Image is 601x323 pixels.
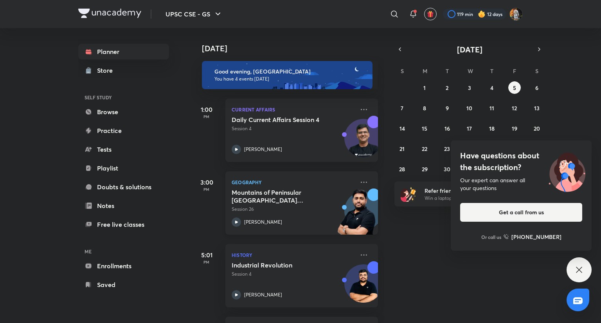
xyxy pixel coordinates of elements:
abbr: September 17, 2025 [467,125,472,132]
a: Doubts & solutions [78,179,169,195]
abbr: September 15, 2025 [422,125,427,132]
p: History [232,250,354,260]
abbr: September 7, 2025 [401,104,403,112]
button: September 11, 2025 [486,102,498,114]
p: [PERSON_NAME] [244,291,282,298]
a: Planner [78,44,169,59]
button: September 2, 2025 [441,81,453,94]
abbr: September 1, 2025 [423,84,426,92]
button: September 1, 2025 [418,81,431,94]
button: September 12, 2025 [508,102,521,114]
abbr: September 6, 2025 [535,84,538,92]
p: Current Affairs [232,105,354,114]
button: September 8, 2025 [418,102,431,114]
p: [PERSON_NAME] [244,219,282,226]
button: September 9, 2025 [441,102,453,114]
button: September 13, 2025 [531,102,543,114]
button: avatar [424,8,437,20]
a: Store [78,63,169,78]
abbr: September 30, 2025 [444,165,450,173]
a: Company Logo [78,9,141,20]
button: September 7, 2025 [396,102,408,114]
abbr: September 3, 2025 [468,84,471,92]
abbr: September 9, 2025 [446,104,449,112]
p: Session 4 [232,125,354,132]
abbr: September 2, 2025 [446,84,448,92]
h6: ME [78,245,169,258]
img: Company Logo [78,9,141,18]
h5: Industrial Revolution [232,261,329,269]
button: September 30, 2025 [441,163,453,175]
img: Avatar [345,123,382,161]
abbr: September 11, 2025 [489,104,494,112]
h4: [DATE] [202,44,386,53]
img: ttu_illustration_new.svg [542,150,592,192]
h5: 5:01 [191,250,222,260]
p: Session 4 [232,271,354,278]
h6: [PHONE_NUMBER] [511,233,561,241]
h4: Have questions about the subscription? [460,150,582,173]
button: September 14, 2025 [396,122,408,135]
button: September 29, 2025 [418,163,431,175]
a: Browse [78,104,169,120]
abbr: Tuesday [446,67,449,75]
button: September 10, 2025 [463,102,476,114]
abbr: September 5, 2025 [513,84,516,92]
abbr: September 21, 2025 [399,145,405,153]
abbr: September 29, 2025 [422,165,428,173]
a: Notes [78,198,169,214]
abbr: September 8, 2025 [423,104,426,112]
a: Practice [78,123,169,138]
button: September 19, 2025 [508,122,521,135]
button: September 17, 2025 [463,122,476,135]
abbr: Friday [513,67,516,75]
abbr: September 13, 2025 [534,104,540,112]
p: PM [191,260,222,264]
button: September 21, 2025 [396,142,408,155]
div: Store [97,66,117,75]
h5: Mountains of Peninsular India through Maps [232,188,329,204]
button: September 18, 2025 [486,122,498,135]
h5: 1:00 [191,105,222,114]
button: September 4, 2025 [486,81,498,94]
abbr: September 16, 2025 [444,125,450,132]
button: September 3, 2025 [463,81,476,94]
abbr: September 23, 2025 [444,145,450,153]
abbr: September 14, 2025 [399,125,405,132]
abbr: September 10, 2025 [466,104,472,112]
button: September 6, 2025 [531,81,543,94]
a: Tests [78,142,169,157]
abbr: September 12, 2025 [512,104,517,112]
img: evening [202,61,372,89]
button: UPSC CSE - GS [161,6,227,22]
button: September 5, 2025 [508,81,521,94]
button: September 22, 2025 [418,142,431,155]
img: avatar [427,11,434,18]
p: PM [191,114,222,119]
a: Free live classes [78,217,169,232]
button: Get a call from us [460,203,582,222]
p: Win a laptop, vouchers & more [425,195,521,202]
button: [DATE] [405,44,534,55]
h6: Good evening, [GEOGRAPHIC_DATA] [214,68,365,75]
img: referral [401,186,416,202]
abbr: September 22, 2025 [422,145,427,153]
p: Geography [232,178,354,187]
abbr: Saturday [535,67,538,75]
img: Avatar [345,269,382,306]
abbr: Wednesday [468,67,473,75]
img: unacademy [335,188,378,242]
h5: 3:00 [191,178,222,187]
h5: Daily Current Affairs Session 4 [232,116,329,124]
img: streak [478,10,486,18]
a: Playlist [78,160,169,176]
p: You have 4 events [DATE] [214,76,365,82]
abbr: Monday [423,67,427,75]
a: Enrollments [78,258,169,274]
p: Or call us [481,233,501,240]
button: September 15, 2025 [418,122,431,135]
abbr: September 20, 2025 [534,125,540,132]
abbr: September 19, 2025 [512,125,517,132]
p: Session 26 [232,206,354,213]
span: [DATE] [457,44,482,55]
